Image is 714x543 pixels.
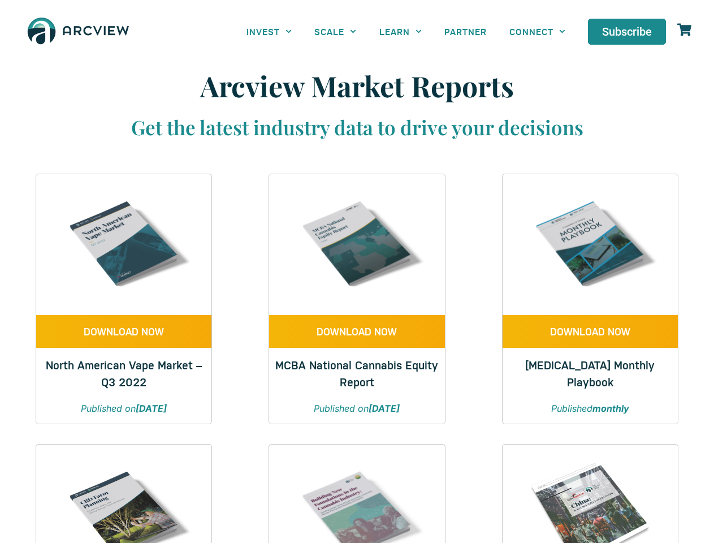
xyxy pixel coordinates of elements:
a: MCBA National Cannabis Equity Report [275,357,438,389]
img: Cannabis & Hemp Monthly Playbook [520,174,660,314]
a: DOWNLOAD NOW [269,315,444,348]
a: LEARN [368,19,433,44]
strong: [DATE] [136,403,167,414]
img: Q3 2022 VAPE REPORT [54,174,194,314]
h3: Get the latest industry data to drive your decisions [52,114,663,140]
span: Subscribe [602,26,652,37]
a: DOWNLOAD NOW [503,315,678,348]
strong: monthly [592,403,629,414]
a: CONNECT [498,19,577,44]
a: Subscribe [588,19,666,45]
a: SCALE [303,19,367,44]
span: DOWNLOAD NOW [84,326,164,337]
a: PARTNER [433,19,498,44]
img: The Arcview Group [23,11,134,52]
a: North American Vape Market – Q3 2022 [46,357,202,389]
a: [MEDICAL_DATA] Monthly Playbook [525,357,655,389]
p: Published on [47,402,200,415]
a: DOWNLOAD NOW [36,315,211,348]
strong: [DATE] [369,403,400,414]
h1: Arcview Market Reports [52,69,663,103]
nav: Menu [235,19,577,44]
p: Published [514,402,667,415]
span: DOWNLOAD NOW [550,326,630,337]
a: INVEST [235,19,303,44]
span: DOWNLOAD NOW [317,326,397,337]
p: Published on [280,402,433,415]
